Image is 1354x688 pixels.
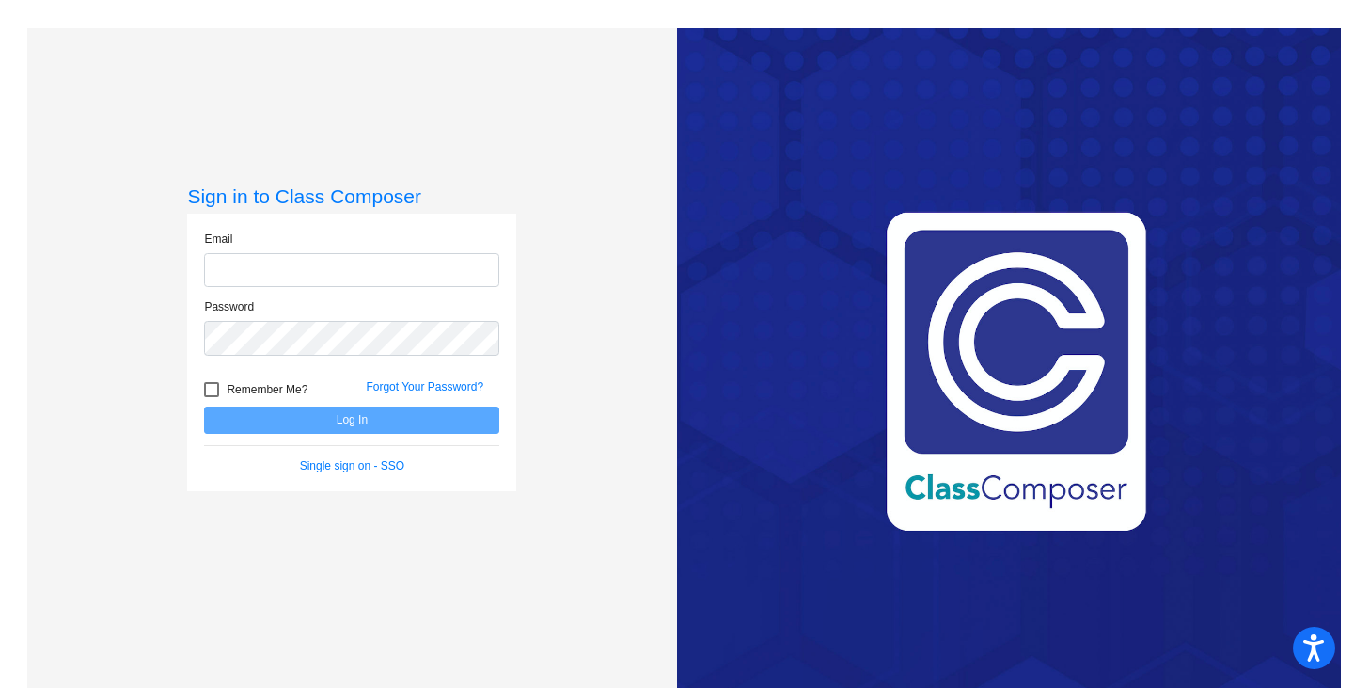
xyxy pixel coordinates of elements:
[204,298,254,315] label: Password
[204,231,232,248] label: Email
[187,184,516,208] h3: Sign in to Class Composer
[227,378,307,401] span: Remember Me?
[300,459,404,472] a: Single sign on - SSO
[366,380,483,393] a: Forgot Your Password?
[204,407,499,434] button: Log In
